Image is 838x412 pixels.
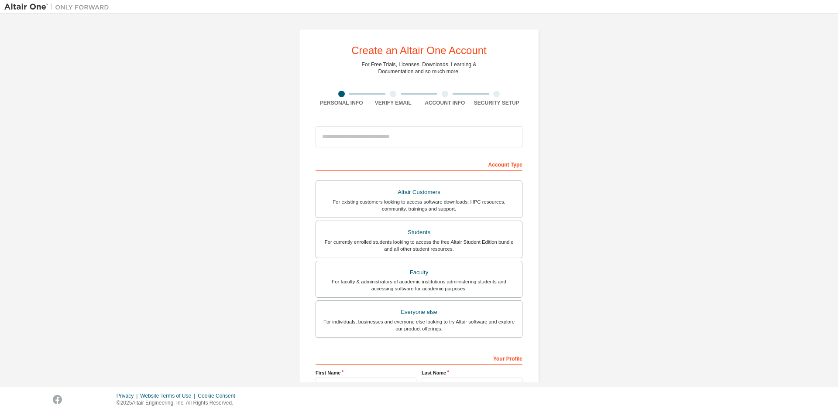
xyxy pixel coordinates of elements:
div: Students [321,226,517,238]
div: Account Info [419,99,471,106]
div: Verify Email [367,99,419,106]
div: Create an Altair One Account [351,45,487,56]
label: First Name [316,369,416,376]
div: For existing customers looking to access software downloads, HPC resources, community, trainings ... [321,198,517,212]
div: For Free Trials, Licenses, Downloads, Learning & Documentation and so much more. [362,61,477,75]
div: Altair Customers [321,186,517,198]
div: For currently enrolled students looking to access the free Altair Student Edition bundle and all ... [321,238,517,252]
label: Last Name [422,369,522,376]
div: Everyone else [321,306,517,318]
div: Your Profile [316,351,522,365]
div: Privacy [117,392,140,399]
div: Security Setup [471,99,523,106]
div: Account Type [316,157,522,171]
div: Personal Info [316,99,367,106]
div: Website Terms of Use [140,392,198,399]
img: Altair One [4,3,113,11]
div: For faculty & administrators of academic institutions administering students and accessing softwa... [321,278,517,292]
div: For individuals, businesses and everyone else looking to try Altair software and explore our prod... [321,318,517,332]
img: facebook.svg [53,395,62,404]
div: Faculty [321,266,517,279]
p: © 2025 Altair Engineering, Inc. All Rights Reserved. [117,399,240,407]
div: Cookie Consent [198,392,240,399]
